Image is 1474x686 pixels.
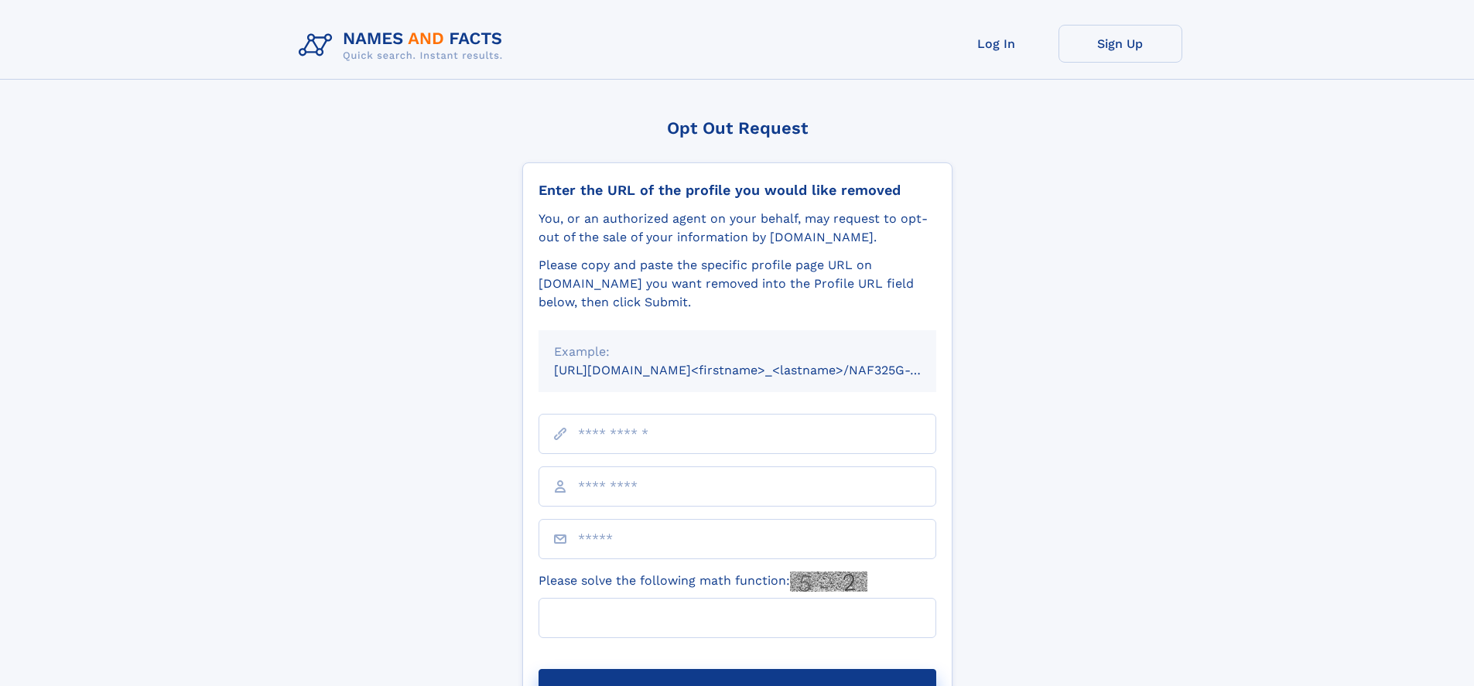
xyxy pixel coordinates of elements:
[292,25,515,67] img: Logo Names and Facts
[539,256,936,312] div: Please copy and paste the specific profile page URL on [DOMAIN_NAME] you want removed into the Pr...
[539,572,867,592] label: Please solve the following math function:
[539,182,936,199] div: Enter the URL of the profile you would like removed
[522,118,952,138] div: Opt Out Request
[554,363,966,377] small: [URL][DOMAIN_NAME]<firstname>_<lastname>/NAF325G-xxxxxxxx
[935,25,1058,63] a: Log In
[1058,25,1182,63] a: Sign Up
[554,343,921,361] div: Example:
[539,210,936,247] div: You, or an authorized agent on your behalf, may request to opt-out of the sale of your informatio...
